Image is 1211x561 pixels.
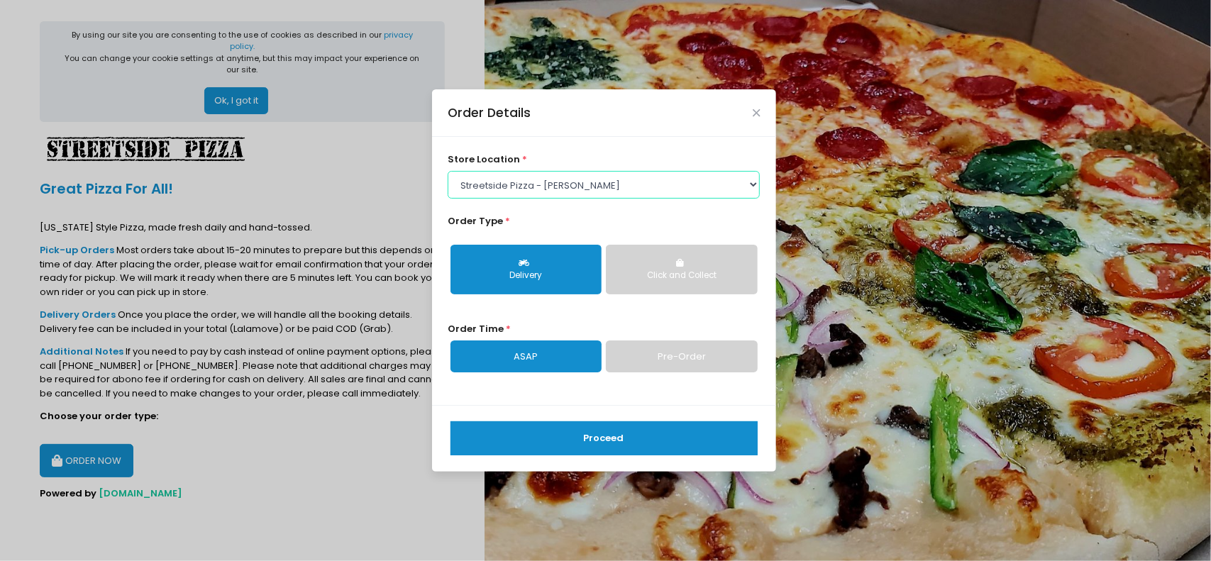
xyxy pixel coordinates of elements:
button: Click and Collect [606,245,757,294]
button: Delivery [450,245,602,294]
button: Proceed [450,421,758,455]
span: Order Time [448,322,504,335]
span: store location [448,152,520,166]
a: Pre-Order [606,340,757,373]
div: Order Details [448,104,531,122]
div: Delivery [460,270,592,282]
span: Order Type [448,214,503,228]
div: Click and Collect [616,270,747,282]
button: Close [753,109,760,116]
a: ASAP [450,340,602,373]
